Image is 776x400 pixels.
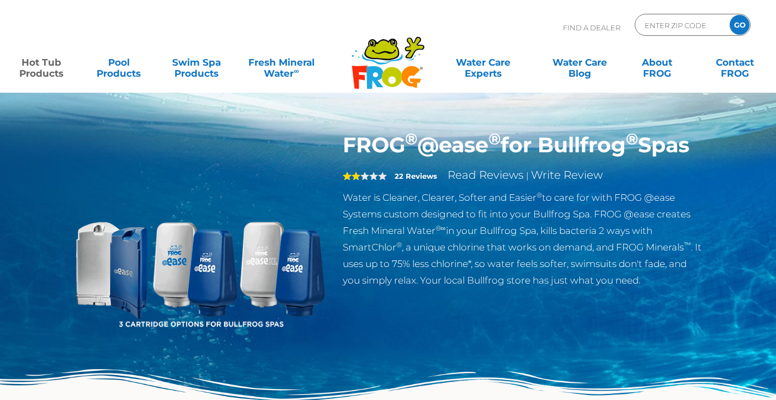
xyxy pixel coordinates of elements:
[343,189,703,289] p: Water is Cleaner, Clearer, Softer and Easier to care for with FROG @ease Systems custom designed ...
[435,224,446,232] sup: ®∞
[73,132,326,385] img: bullfrog-product-hero.png
[684,241,691,249] sup: ™
[488,129,501,148] sup: ®
[448,168,524,182] a: Read Reviews
[705,51,765,73] a: ContactFROG
[11,51,71,73] a: Hot TubProducts
[395,172,437,180] strong: 22 Reviews
[434,51,533,73] a: Water CareExperts
[550,51,610,73] a: Water CareBlog
[294,67,299,75] sup: ∞
[626,129,638,148] sup: ®
[343,132,703,158] h1: FROG @ease for Bullfrog Spas
[396,241,402,249] sup: ®
[346,22,430,89] img: Frog Products Logo
[627,51,687,73] a: AboutFROG
[563,14,620,41] p: Find A Dealer
[166,51,226,73] a: Swim SpaProducts
[536,191,542,199] sup: ®
[531,168,603,182] a: Write Review
[526,170,529,181] span: |
[89,51,149,73] a: PoolProducts
[405,129,417,148] sup: ®
[343,172,360,180] span: 2
[244,51,320,73] a: Fresh MineralWater∞
[730,15,750,35] input: GO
